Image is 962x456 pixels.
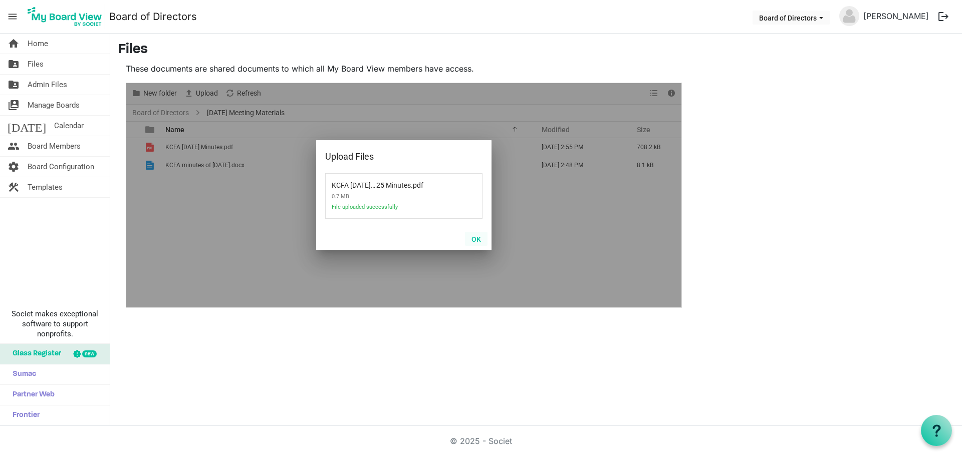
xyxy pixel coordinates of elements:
[8,54,20,74] span: folder_shared
[28,136,81,156] span: Board Members
[5,309,105,339] span: Societ makes exceptional software to support nonprofits.
[28,95,80,115] span: Manage Boards
[8,177,20,197] span: construction
[332,204,437,216] span: File uploaded successfully
[28,34,48,54] span: Home
[28,75,67,95] span: Admin Files
[859,6,933,26] a: [PERSON_NAME]
[126,63,682,75] p: These documents are shared documents to which all My Board View members have access.
[109,7,197,27] a: Board of Directors
[753,11,830,25] button: Board of Directors dropdownbutton
[8,157,20,177] span: settings
[25,4,105,29] img: My Board View Logo
[8,116,46,136] span: [DATE]
[8,34,20,54] span: home
[8,344,61,364] span: Glass Register
[8,136,20,156] span: people
[54,116,84,136] span: Calendar
[118,42,954,59] h3: Files
[28,157,94,177] span: Board Configuration
[332,189,437,204] span: 0.7 MB
[325,149,451,164] div: Upload Files
[8,75,20,95] span: folder_shared
[82,350,97,357] div: new
[8,95,20,115] span: switch_account
[28,54,44,74] span: Files
[25,4,109,29] a: My Board View Logo
[450,436,512,446] a: © 2025 - Societ
[839,6,859,26] img: no-profile-picture.svg
[8,405,40,425] span: Frontier
[28,177,63,197] span: Templates
[933,6,954,27] button: logout
[8,385,55,405] span: Partner Web
[3,7,22,26] span: menu
[8,364,36,384] span: Sumac
[465,232,488,246] button: OK
[332,175,411,189] span: KCFA August 2025 Minutes.pdf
